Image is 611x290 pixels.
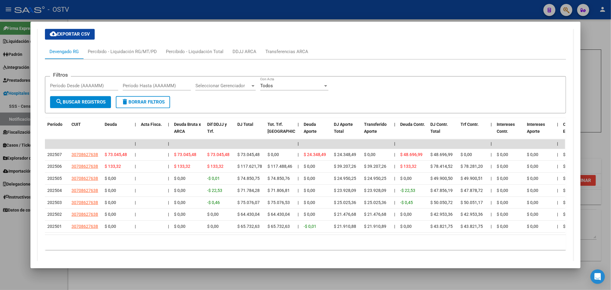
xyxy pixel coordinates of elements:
[50,72,71,78] h3: Filtros
[69,118,102,145] datatable-header-cell: CUIT
[488,118,494,145] datatable-header-cell: |
[590,269,605,284] div: Open Intercom Messenger
[430,224,453,229] span: $ 43.821,75
[527,200,538,205] span: $ 0,00
[527,164,538,169] span: $ 0,00
[135,200,136,205] span: |
[491,200,492,205] span: |
[268,224,290,229] span: $ 65.732,63
[45,118,69,145] datatable-header-cell: Período
[497,200,508,205] span: $ 0,00
[121,100,165,105] span: Borrar Filtros
[260,83,273,89] span: Todos
[563,212,588,217] span: $ 878.116,74
[174,224,185,229] span: $ 0,00
[458,118,488,145] datatable-header-cell: Trf Contr.
[461,188,483,193] span: $ 47.878,72
[364,122,387,134] span: Transferido Aporte
[491,152,492,157] span: |
[461,122,479,127] span: Trf Contr.
[138,118,166,145] datatable-header-cell: Acta Fisca.
[71,224,98,229] span: 30708627638
[168,142,169,146] span: |
[174,152,196,157] span: $ 73.045,48
[207,152,230,157] span: $ 73.045,48
[105,122,117,127] span: Deuda
[88,49,157,55] div: Percibido - Liquidación RG/MT/PD
[168,200,169,205] span: |
[394,188,395,193] span: |
[394,224,395,229] span: |
[494,118,524,145] datatable-header-cell: Intereses Contr.
[237,200,260,205] span: $ 75.076,07
[491,122,492,127] span: |
[428,118,458,145] datatable-header-cell: DJ Contr. Total
[47,176,62,181] span: 202505
[168,188,169,193] span: |
[237,152,260,157] span: $ 73.045,48
[491,164,492,169] span: |
[527,176,538,181] span: $ 0,00
[301,118,331,145] datatable-header-cell: Deuda Aporte
[304,188,315,193] span: $ 0,00
[364,212,386,217] span: $ 21.476,68
[497,212,508,217] span: $ 0,00
[45,29,95,40] button: Exportar CSV
[55,98,63,106] mat-icon: search
[38,14,573,265] div: Aportes y Contribuciones del Titular: 27422820707
[141,122,162,127] span: Acta Fisca.
[166,118,172,145] datatable-header-cell: |
[430,152,453,157] span: $ 48.696,99
[268,164,292,169] span: $ 117.488,46
[174,176,185,181] span: $ 0,00
[298,212,299,217] span: |
[304,212,315,217] span: $ 0,00
[334,122,353,134] span: DJ Aporte Total
[135,122,136,127] span: |
[207,188,222,193] span: -$ 22,53
[207,224,219,229] span: $ 0,00
[563,200,588,205] span: $ 869.533,94
[394,176,395,181] span: |
[71,200,98,205] span: 30708627638
[174,164,190,169] span: $ 133,32
[71,188,98,193] span: 30708627638
[105,188,116,193] span: $ 0,00
[461,224,483,229] span: $ 43.821,75
[304,224,316,229] span: -$ 0,01
[298,142,299,146] span: |
[400,224,412,229] span: $ 0,00
[400,122,425,127] span: Deuda Contr.
[168,212,169,217] span: |
[527,122,545,134] span: Intereses Aporte
[563,122,580,134] span: Contr. Empresa
[430,212,453,217] span: $ 42.953,36
[563,152,575,157] span: $ 0,00
[400,188,415,193] span: -$ 22,53
[430,164,453,169] span: $ 78.414,52
[304,164,315,169] span: $ 0,00
[430,200,453,205] span: $ 50.050,72
[298,152,299,157] span: |
[394,164,395,169] span: |
[394,212,395,217] span: |
[364,200,386,205] span: $ 25.025,36
[105,212,116,217] span: $ 0,00
[105,164,121,169] span: $ 133,32
[304,122,317,134] span: Deuda Aporte
[71,152,98,157] span: 30708627638
[168,224,169,229] span: |
[298,164,299,169] span: |
[557,142,558,146] span: |
[497,164,508,169] span: $ 0,00
[497,224,508,229] span: $ 0,00
[174,122,201,134] span: Deuda Bruta x ARCA
[50,30,57,38] mat-icon: cloud_download
[235,118,265,145] datatable-header-cell: DJ Total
